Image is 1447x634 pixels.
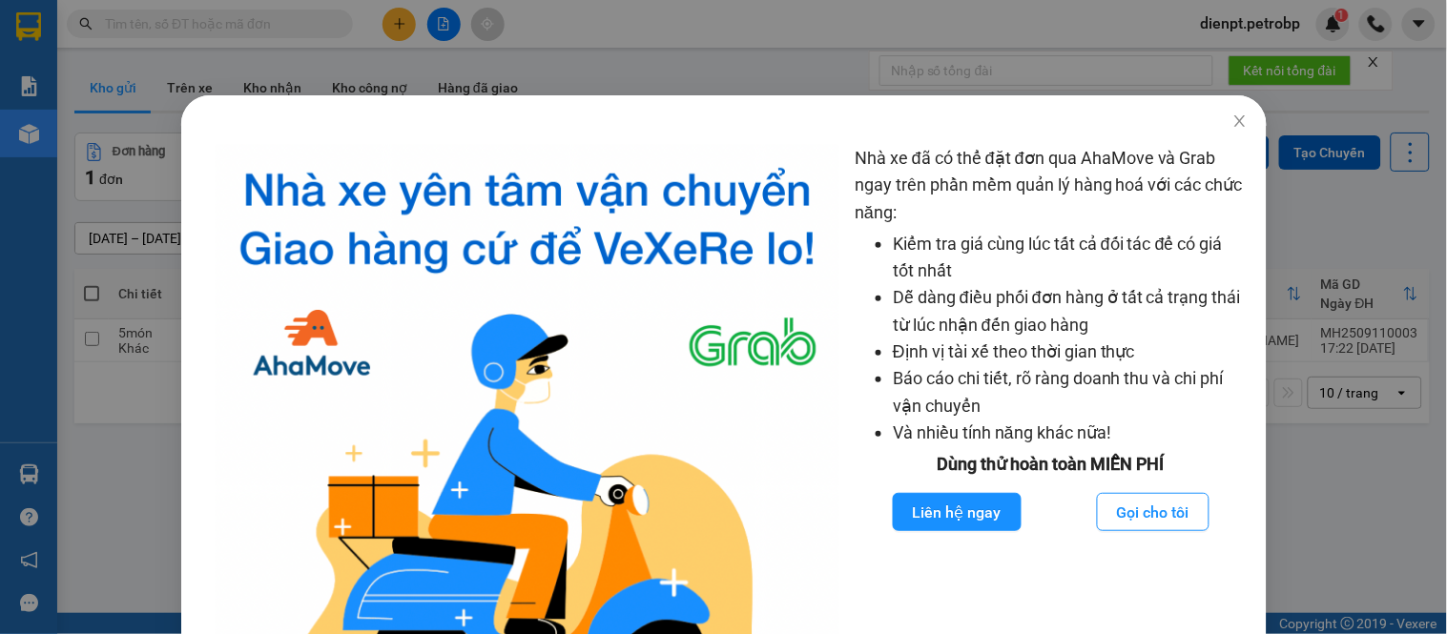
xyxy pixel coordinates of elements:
[892,493,1021,531] button: Liên hệ ngay
[1097,493,1209,531] button: Gọi cho tôi
[893,419,1248,446] li: Và nhiều tính năng khác nữa!
[893,284,1248,338] li: Dễ dàng điều phối đơn hàng ở tất cả trạng thái từ lúc nhận đến giao hàng
[893,365,1248,419] li: Báo cáo chi tiết, rõ ràng doanh thu và chi phí vận chuyển
[855,451,1248,478] div: Dùng thử hoàn toàn MIỄN PHÍ
[1117,501,1189,524] span: Gọi cho tôi
[893,338,1248,365] li: Định vị tài xế theo thời gian thực
[1212,95,1266,149] button: Close
[1231,113,1247,129] span: close
[912,501,1001,524] span: Liên hệ ngay
[893,231,1248,285] li: Kiểm tra giá cùng lúc tất cả đối tác để có giá tốt nhất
